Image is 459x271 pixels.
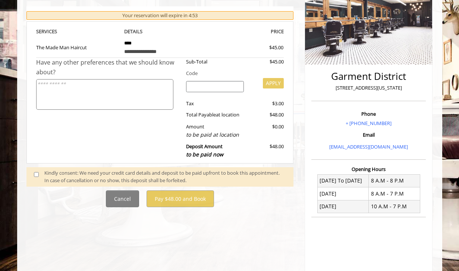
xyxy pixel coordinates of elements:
[249,58,284,66] div: $45.00
[186,151,223,158] span: to be paid now
[317,174,369,187] td: [DATE] To [DATE]
[44,169,286,185] div: Kindly consent: We need your credit card details and deposit to be paid upfront to book this appo...
[369,187,420,200] td: 8 A.M - 7 P.M
[180,58,249,66] div: Sub-Total
[180,100,249,108] div: Tax
[369,200,420,213] td: 10 A.M - 7 P.M
[242,44,283,52] div: $45.00
[36,36,119,58] td: The Made Man Haircut
[313,71,424,82] h2: Garment District
[313,132,424,137] h3: Email
[249,123,284,139] div: $0.00
[180,69,284,77] div: Code
[180,123,249,139] div: Amount
[216,111,239,118] span: at location
[249,100,284,108] div: $3.00
[263,78,284,88] button: APPLY
[119,27,201,36] th: DETAILS
[317,187,369,200] td: [DATE]
[313,111,424,116] h3: Phone
[249,111,284,119] div: $48.00
[201,27,284,36] th: PRICE
[26,11,294,20] div: Your reservation will expire in 4:53
[32,10,132,17] b: Garment District | [DATE] 3:40 PM
[311,166,426,172] h3: Opening Hours
[54,28,57,35] span: S
[186,143,223,158] b: Deposit Amount
[317,200,369,213] td: [DATE]
[346,120,392,127] a: + [PHONE_NUMBER]
[249,143,284,159] div: $48.00
[36,27,119,36] th: SERVICE
[369,174,420,187] td: 8 A.M - 8 P.M
[186,131,244,139] div: to be paid at location
[313,84,424,92] p: [STREET_ADDRESS][US_STATE]
[69,10,95,17] span: , [US_STATE]
[36,58,181,77] div: Have any other preferences that we should know about?
[180,111,249,119] div: Total Payable
[147,190,214,207] button: Pay $48.00 and Book
[106,190,139,207] button: Cancel
[329,143,408,150] a: [EMAIL_ADDRESS][DOMAIN_NAME]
